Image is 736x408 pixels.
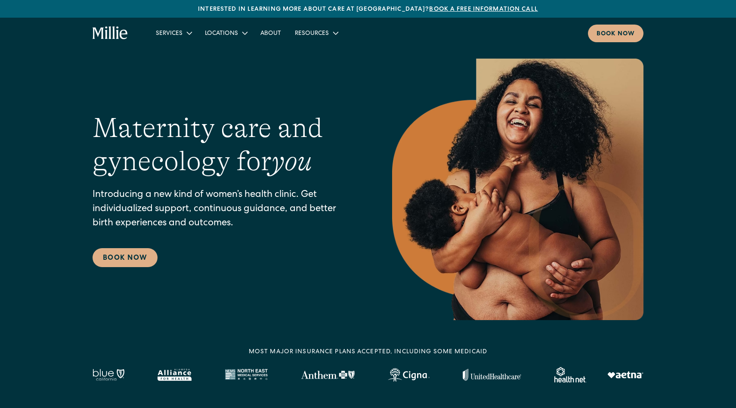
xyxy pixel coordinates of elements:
img: Anthem Logo [301,371,355,379]
p: Introducing a new kind of women’s health clinic. Get individualized support, continuous guidance,... [93,188,358,231]
div: Services [149,26,198,40]
img: North East Medical Services logo [225,369,268,381]
img: Alameda Alliance logo [158,369,192,381]
img: Healthnet logo [554,367,587,383]
img: United Healthcare logo [463,369,521,381]
div: Book now [597,30,635,39]
a: Book a free information call [429,6,538,12]
div: Resources [288,26,344,40]
img: Cigna logo [388,368,430,382]
div: Locations [198,26,254,40]
a: home [93,26,128,40]
div: Services [156,29,182,38]
div: Resources [295,29,329,38]
img: Aetna logo [607,371,643,378]
div: MOST MAJOR INSURANCE PLANS ACCEPTED, INCLUDING some MEDICAID [249,348,487,357]
img: Smiling mother with her baby in arms, celebrating body positivity and the nurturing bond of postp... [392,59,643,320]
h1: Maternity care and gynecology for [93,112,358,178]
a: Book now [588,25,643,42]
a: About [254,26,288,40]
em: you [272,146,312,177]
img: Blue California logo [93,369,124,381]
a: Book Now [93,248,158,267]
div: Locations [205,29,238,38]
